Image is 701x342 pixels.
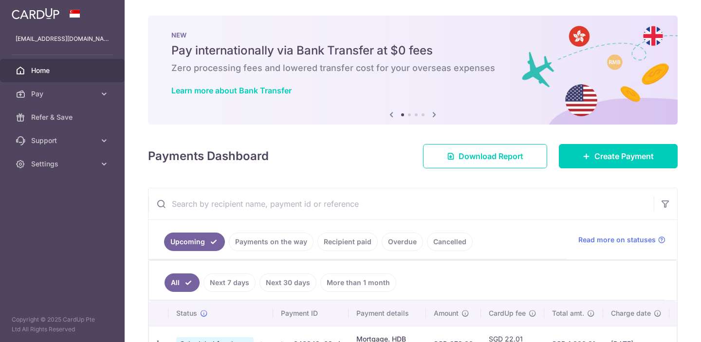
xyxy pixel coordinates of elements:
span: Status [176,308,197,318]
a: Overdue [382,233,423,251]
span: Read more on statuses [578,235,656,245]
h4: Payments Dashboard [148,147,269,165]
span: Amount [434,308,459,318]
a: Learn more about Bank Transfer [171,86,292,95]
a: Payments on the way [229,233,314,251]
span: Pay [31,89,95,99]
span: Settings [31,159,95,169]
th: Payment details [349,301,426,326]
span: Create Payment [594,150,654,162]
a: Recipient paid [317,233,378,251]
p: [EMAIL_ADDRESS][DOMAIN_NAME] [16,34,109,44]
a: Read more on statuses [578,235,665,245]
img: CardUp [12,8,59,19]
h6: Zero processing fees and lowered transfer cost for your overseas expenses [171,62,654,74]
a: All [165,273,200,292]
a: Next 30 days [259,273,316,292]
a: More than 1 month [320,273,396,292]
span: CardUp fee [489,308,526,318]
span: Support [31,136,95,145]
span: Total amt. [552,308,584,318]
a: Next 7 days [203,273,256,292]
span: Home [31,66,95,75]
span: Download Report [459,150,523,162]
span: Charge date [611,308,651,318]
h5: Pay internationally via Bank Transfer at $0 fees [171,43,654,58]
a: Create Payment [559,144,678,168]
span: Refer & Save [31,112,95,122]
a: Download Report [423,144,547,168]
p: NEW [171,31,654,39]
input: Search by recipient name, payment id or reference [148,188,654,219]
img: Bank transfer banner [148,16,678,125]
th: Payment ID [273,301,349,326]
a: Upcoming [164,233,225,251]
a: Cancelled [427,233,473,251]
